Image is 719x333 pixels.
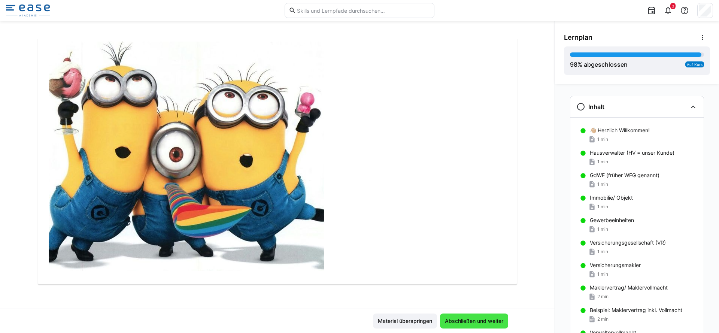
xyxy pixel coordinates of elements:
[590,217,634,224] p: Gewerbeeinheiten
[597,181,608,187] span: 1 min
[373,314,437,329] button: Material überspringen
[377,317,433,325] span: Material überspringen
[597,316,609,322] span: 2 min
[597,271,608,277] span: 1 min
[597,294,609,300] span: 2 min
[672,4,674,8] span: 3
[590,284,668,291] p: Maklervertrag/ Maklervollmacht
[296,7,430,14] input: Skills und Lernpfade durchsuchen…
[687,62,703,67] span: Auf Kurs
[590,149,674,157] p: Hausverwalter (HV = unser Kunde)
[590,127,650,134] p: 👋🏼 Herzlich Willkommen!
[597,249,608,255] span: 1 min
[570,61,577,68] span: 98
[570,60,628,69] div: % abgeschlossen
[590,194,633,202] p: Immobilie/ Objekt
[597,226,608,232] span: 1 min
[590,261,641,269] p: Versicherungsmakler
[597,204,608,210] span: 1 min
[590,239,666,246] p: Versicherungsgesellschaft (VR)
[564,33,592,42] span: Lernplan
[597,159,608,165] span: 1 min
[590,172,659,179] p: GdWE (früher WEG genannt)
[590,306,682,314] p: Beispiel: Maklervertrag inkl. Vollmacht
[597,136,608,142] span: 1 min
[440,314,508,329] button: Abschließen und weiter
[444,317,504,325] span: Abschließen und weiter
[588,103,604,111] h3: Inhalt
